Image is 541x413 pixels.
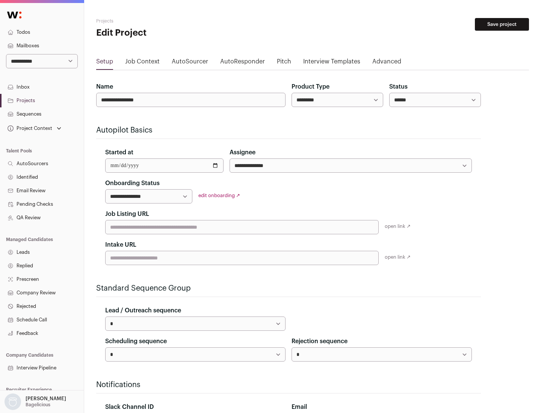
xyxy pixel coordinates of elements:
[96,283,481,294] h2: Standard Sequence Group
[303,57,360,69] a: Interview Templates
[3,8,26,23] img: Wellfound
[172,57,208,69] a: AutoSourcer
[389,82,408,91] label: Status
[198,193,240,198] a: edit onboarding ↗
[26,402,50,408] p: Bagelicious
[96,125,481,136] h2: Autopilot Basics
[105,240,136,249] label: Intake URL
[26,396,66,402] p: [PERSON_NAME]
[105,148,133,157] label: Started at
[105,179,160,188] label: Onboarding Status
[292,82,329,91] label: Product Type
[105,306,181,315] label: Lead / Outreach sequence
[96,27,240,39] h1: Edit Project
[230,148,255,157] label: Assignee
[5,393,21,410] img: nopic.png
[292,402,472,411] div: Email
[105,337,167,346] label: Scheduling sequence
[3,393,68,410] button: Open dropdown
[125,57,160,69] a: Job Context
[96,57,113,69] a: Setup
[105,210,149,219] label: Job Listing URL
[96,82,113,91] label: Name
[6,123,63,134] button: Open dropdown
[96,380,481,390] h2: Notifications
[6,125,52,131] div: Project Context
[475,18,529,31] button: Save project
[96,18,240,24] h2: Projects
[292,337,348,346] label: Rejection sequence
[277,57,291,69] a: Pitch
[220,57,265,69] a: AutoResponder
[105,402,154,411] label: Slack Channel ID
[372,57,401,69] a: Advanced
